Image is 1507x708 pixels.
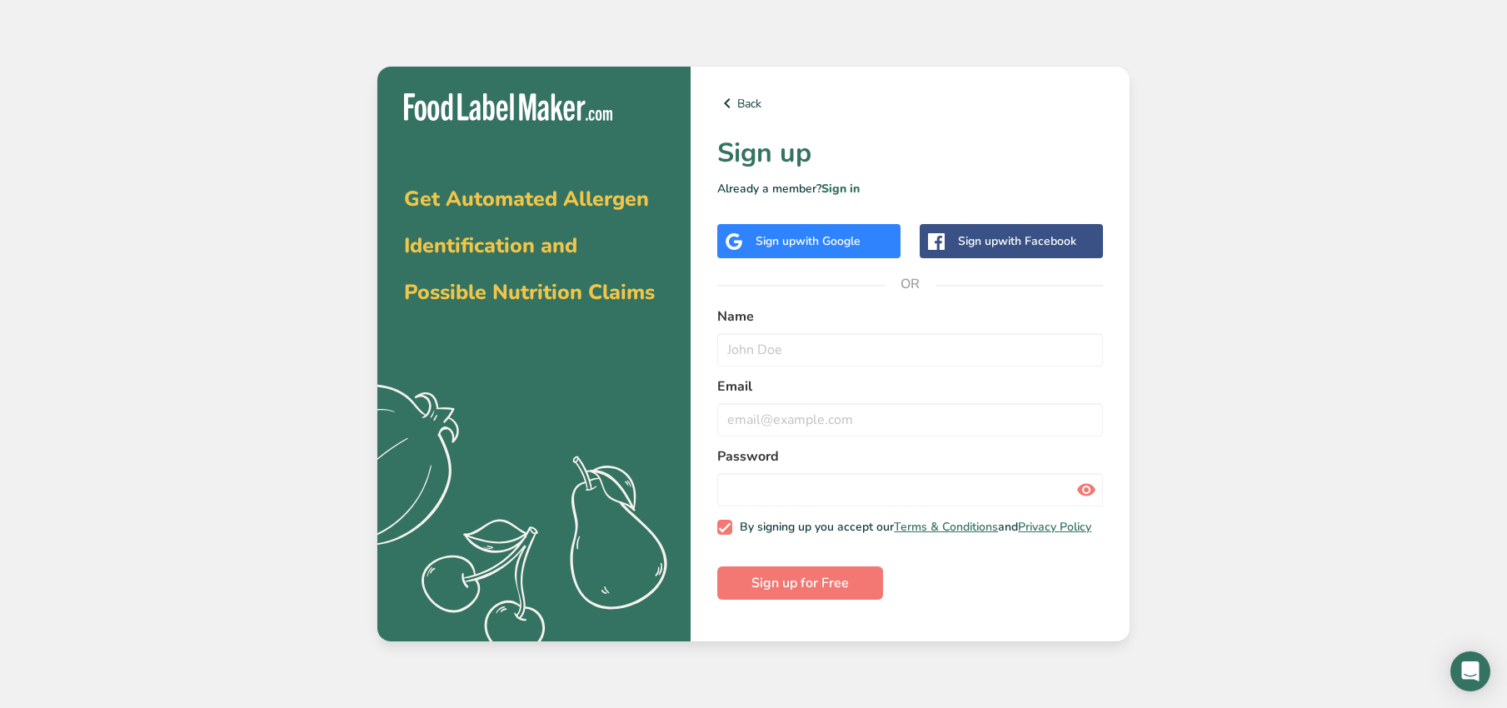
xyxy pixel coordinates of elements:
label: Password [717,446,1103,466]
span: OR [886,259,936,309]
span: Sign up for Free [751,573,849,593]
a: Privacy Policy [1018,519,1091,535]
span: with Facebook [998,233,1076,249]
h1: Sign up [717,133,1103,173]
img: Food Label Maker [404,93,612,121]
a: Sign in [821,181,860,197]
div: Open Intercom Messenger [1450,651,1490,691]
a: Back [717,93,1103,113]
label: Name [717,307,1103,327]
p: Already a member? [717,180,1103,197]
div: Sign up [958,232,1076,250]
a: Terms & Conditions [894,519,998,535]
div: Sign up [756,232,861,250]
span: with Google [796,233,861,249]
button: Sign up for Free [717,566,883,600]
input: email@example.com [717,403,1103,436]
label: Email [717,376,1103,396]
input: John Doe [717,333,1103,366]
span: By signing up you accept our and [732,520,1092,535]
span: Get Automated Allergen Identification and Possible Nutrition Claims [404,185,655,307]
